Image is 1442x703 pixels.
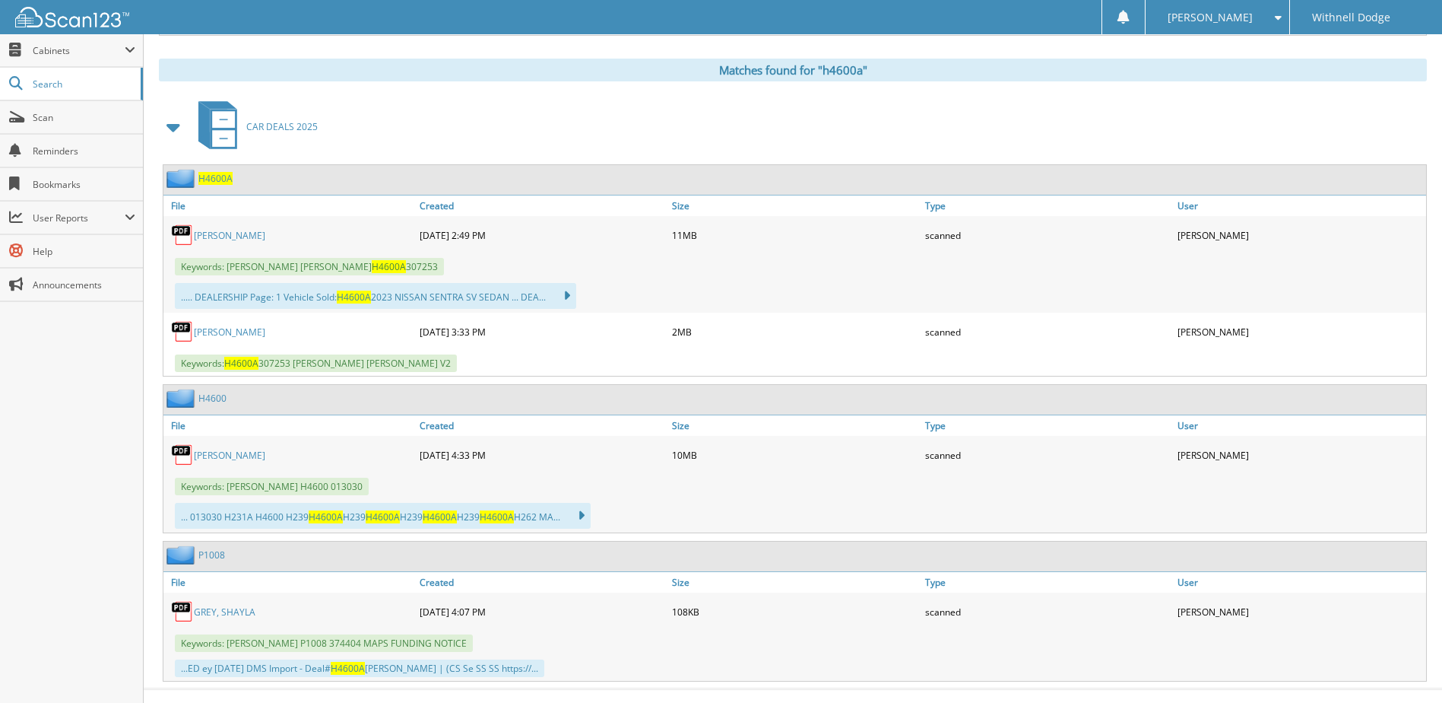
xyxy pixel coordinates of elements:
a: File [163,415,416,436]
span: [PERSON_NAME] [1168,13,1253,22]
div: [PERSON_NAME] [1174,596,1426,627]
img: folder2.png [166,169,198,188]
div: [DATE] 3:33 PM [416,317,668,347]
span: H4600A [372,260,406,273]
div: 2MB [668,317,921,347]
a: H4600A [198,172,233,185]
a: File [163,196,416,216]
div: ...ED ey [DATE] DMS Import - Deal# [PERSON_NAME] | (CS Se SS SS https://... [175,660,544,677]
span: CAR DEALS 2025 [246,120,318,133]
span: Scan [33,111,135,124]
div: [PERSON_NAME] [1174,317,1426,347]
span: H4600A [331,662,365,675]
img: PDF.png [171,444,194,466]
div: [DATE] 2:49 PM [416,220,668,250]
div: ... 013030 H231A H4600 H239 H239 H239 H239 H262 MA... [175,503,591,529]
a: Type [921,415,1174,436]
div: scanned [921,220,1174,250]
a: Size [668,415,921,436]
span: Help [33,245,135,258]
a: GREY, SHAYLA [194,606,255,619]
a: Size [668,196,921,216]
img: PDF.png [171,320,194,343]
a: [PERSON_NAME] [194,449,265,462]
a: File [163,572,416,593]
span: Announcements [33,278,135,291]
a: Type [921,572,1174,593]
a: Created [416,196,668,216]
img: scan123-logo-white.svg [15,7,129,27]
a: Created [416,415,668,436]
img: folder2.png [166,546,198,565]
div: Matches found for "h4600a" [159,59,1427,81]
div: [DATE] 4:07 PM [416,596,668,627]
div: 11MB [668,220,921,250]
div: [PERSON_NAME] [1174,440,1426,470]
a: H4600 [198,392,227,405]
a: Size [668,572,921,593]
div: scanned [921,440,1174,470]
span: User Reports [33,212,125,224]
span: Keywords: [PERSON_NAME] H4600 013030 [175,478,369,495]
div: 108KB [668,596,921,627]
span: H4600A [337,291,371,304]
div: scanned [921,596,1174,627]
a: [PERSON_NAME] [194,326,265,339]
img: folder2.png [166,389,198,408]
div: ..... DEALERSHIP Page: 1 Vehicle Sold: 2023 NISSAN SENTRA SV SEDAN ... DEA... [175,283,576,309]
a: Type [921,196,1174,216]
img: PDF.png [171,224,194,247]
a: [PERSON_NAME] [194,229,265,242]
span: H4600A [423,511,457,523]
span: Reminders [33,145,135,157]
a: User [1174,415,1426,436]
div: [PERSON_NAME] [1174,220,1426,250]
a: CAR DEALS 2025 [189,97,318,157]
span: H4600A [224,357,258,370]
a: User [1174,572,1426,593]
div: scanned [921,317,1174,347]
span: Bookmarks [33,178,135,191]
span: H4600A [309,511,343,523]
img: PDF.png [171,600,194,623]
div: 10MB [668,440,921,470]
span: Keywords: [PERSON_NAME] [PERSON_NAME] 307253 [175,258,444,275]
a: Created [416,572,668,593]
a: P1008 [198,549,225,561]
span: Search [33,78,133,91]
span: Keywords: [PERSON_NAME] P1008 374404 MAPS FUNDING NOTICE [175,635,473,652]
span: H4600A [366,511,400,523]
span: Withnell Dodge [1312,13,1390,22]
span: Cabinets [33,44,125,57]
span: H4600A [480,511,514,523]
div: [DATE] 4:33 PM [416,440,668,470]
span: Keywords: 307253 [PERSON_NAME] [PERSON_NAME] V2 [175,355,457,372]
a: User [1174,196,1426,216]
